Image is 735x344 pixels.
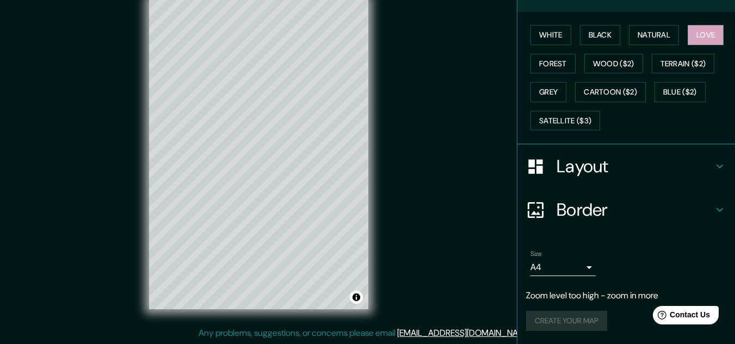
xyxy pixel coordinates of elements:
iframe: Help widget launcher [638,302,723,332]
button: Satellite ($3) [530,111,600,131]
a: [EMAIL_ADDRESS][DOMAIN_NAME] [397,327,532,339]
button: Grey [530,82,566,102]
button: Blue ($2) [654,82,706,102]
h4: Layout [557,155,713,177]
p: Zoom level too high - zoom in more [526,289,726,302]
div: A4 [530,259,596,276]
button: Natural [629,25,679,45]
button: Wood ($2) [584,54,643,74]
button: Love [688,25,724,45]
button: Terrain ($2) [652,54,715,74]
button: Toggle attribution [350,291,363,304]
h4: Border [557,199,713,221]
label: Size [530,249,542,259]
button: Forest [530,54,576,74]
button: Cartoon ($2) [575,82,646,102]
div: Border [517,188,735,232]
div: Layout [517,145,735,188]
p: Any problems, suggestions, or concerns please email . [199,327,533,340]
button: Black [580,25,621,45]
button: White [530,25,571,45]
